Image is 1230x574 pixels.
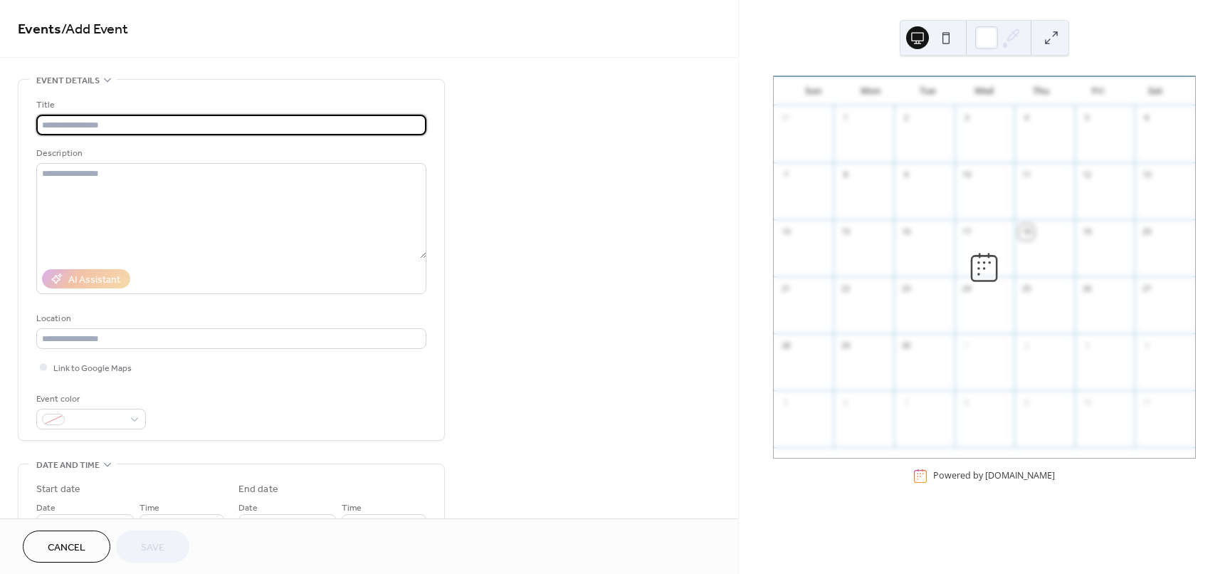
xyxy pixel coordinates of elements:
[342,501,362,516] span: Time
[959,281,974,297] div: 24
[1079,338,1095,354] div: 3
[1019,395,1034,411] div: 9
[140,501,159,516] span: Time
[36,73,100,88] span: Event details
[838,395,853,411] div: 6
[48,541,85,555] span: Cancel
[1079,395,1095,411] div: 10
[238,482,278,497] div: End date
[1079,110,1095,126] div: 5
[18,16,61,43] a: Events
[1019,281,1034,297] div: 25
[36,311,424,326] div: Location
[1019,224,1034,240] div: 18
[778,110,794,126] div: 31
[778,167,794,183] div: 7
[1013,77,1070,105] div: Thu
[898,224,914,240] div: 16
[959,338,974,354] div: 1
[61,16,128,43] span: / Add Event
[36,98,424,113] div: Title
[959,395,974,411] div: 8
[838,338,853,354] div: 29
[898,338,914,354] div: 30
[36,392,143,407] div: Event color
[778,338,794,354] div: 28
[238,501,258,516] span: Date
[1139,110,1155,126] div: 6
[1127,77,1184,105] div: Sat
[959,110,974,126] div: 3
[838,224,853,240] div: 15
[1079,224,1095,240] div: 19
[1139,338,1155,354] div: 4
[1139,281,1155,297] div: 27
[1070,77,1127,105] div: Fri
[1139,167,1155,183] div: 13
[1019,167,1034,183] div: 11
[933,469,1055,481] div: Powered by
[36,458,100,473] span: Date and time
[842,77,899,105] div: Mon
[838,110,853,126] div: 1
[838,281,853,297] div: 22
[1019,110,1034,126] div: 4
[1079,167,1095,183] div: 12
[778,224,794,240] div: 14
[36,501,56,516] span: Date
[785,77,842,105] div: Sun
[959,224,974,240] div: 17
[1019,338,1034,354] div: 2
[985,469,1055,481] a: [DOMAIN_NAME]
[1139,224,1155,240] div: 20
[959,167,974,183] div: 10
[956,77,1013,105] div: Wed
[898,395,914,411] div: 7
[778,395,794,411] div: 5
[36,146,424,161] div: Description
[1139,395,1155,411] div: 11
[778,281,794,297] div: 21
[838,167,853,183] div: 8
[53,361,132,376] span: Link to Google Maps
[898,110,914,126] div: 2
[898,167,914,183] div: 9
[1079,281,1095,297] div: 26
[898,281,914,297] div: 23
[36,482,80,497] div: Start date
[899,77,956,105] div: Tue
[23,531,110,563] button: Cancel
